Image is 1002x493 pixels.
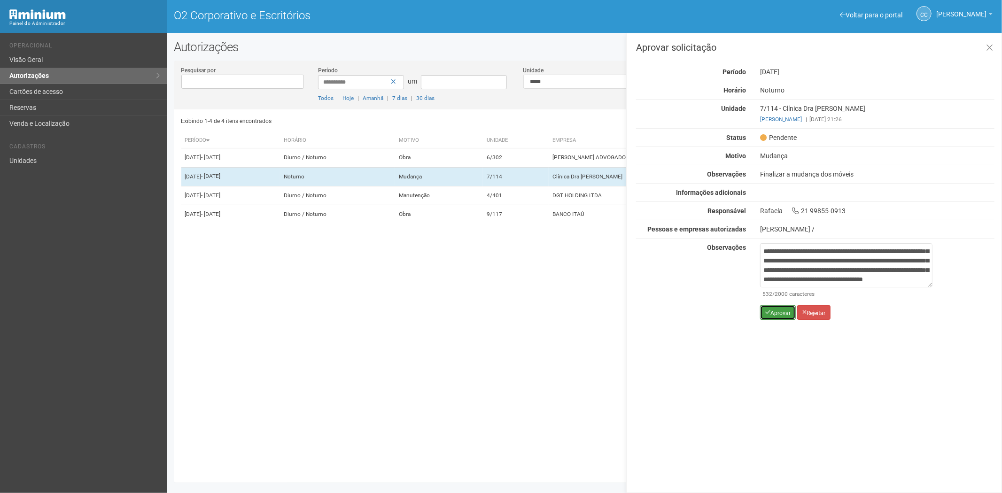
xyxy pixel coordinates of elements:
font: | [387,95,388,101]
font: 532 [762,291,772,297]
font: [DATE] [185,154,202,161]
font: Obra [399,211,411,217]
button: Rejeitar [797,305,831,320]
font: Empresa [552,137,576,143]
font: - [DATE] [202,154,221,161]
font: Rafaela [760,207,783,215]
span: Camila Catarina Lima [936,1,986,18]
font: Horário [284,137,306,143]
font: Motivo [725,152,746,160]
font: Diurno / Noturno [284,192,326,199]
font: Informações adicionais [676,189,746,196]
font: Unidade [523,67,544,74]
font: Observações [707,170,746,178]
font: Observações [707,244,746,251]
font: Voltar para o portal [846,11,902,19]
a: [PERSON_NAME] [760,116,802,123]
font: Unidade [721,105,746,112]
font: 6/302 [487,154,502,161]
font: Manutenção [399,192,430,199]
font: Diurno / Noturno [284,154,326,161]
a: Fechar [980,38,999,58]
font: [DATE] 21:26 [809,116,842,123]
font: | [411,95,412,101]
font: | [357,95,359,101]
font: O2 Corporativo e Escritórios [174,9,311,22]
font: 21 99855-0913 [801,207,846,215]
font: Período [185,137,207,143]
font: Venda e Localização [9,120,70,127]
font: Responsável [707,207,746,215]
font: Horário [723,86,746,94]
font: Mudança [760,152,788,160]
font: [DATE] [185,211,202,217]
font: Rejeitar [807,309,825,316]
font: Motivo [399,137,419,143]
font: Painel do Administrador [9,21,65,26]
font: CC [921,12,928,18]
font: Visão Geral [9,56,43,63]
font: Clínica Dra [PERSON_NAME] [552,173,622,180]
font: Noturno [284,173,304,180]
font: Cartões de acesso [9,88,63,95]
img: Mínimo [9,9,66,19]
font: [DATE] [760,68,779,76]
font: [DATE] [185,192,202,199]
font: | [806,116,807,123]
font: Mudança [399,173,422,180]
font: Pessoas e empresas autorizadas [647,225,746,233]
a: Todos [318,95,334,101]
a: [PERSON_NAME] [936,12,993,19]
font: Período [318,67,338,74]
font: um [408,77,417,85]
font: Obra [399,154,411,161]
font: Noturno [760,86,785,94]
font: 7/114 - Clínica Dra [PERSON_NAME] [760,105,865,112]
font: - [DATE] [202,211,221,217]
font: Exibindo 1-4 de 4 itens encontrados [181,118,272,124]
font: Aprovar solicitação [636,42,716,53]
font: BANCO ITAÚ [552,211,584,217]
font: [PERSON_NAME] ADVOGADOS [552,154,629,161]
font: Operacional [9,42,52,49]
font: | [337,95,339,101]
font: Cadastros [9,143,46,150]
font: Aprovar [770,309,791,316]
a: 30 dias [416,95,435,101]
a: Amanhã [363,95,383,101]
a: Voltar para o portal [840,11,902,19]
font: Período [722,68,746,76]
font: 7/114 [487,173,502,180]
font: [PERSON_NAME] / [760,225,815,233]
font: Reservas [9,104,36,111]
a: Hoje [342,95,354,101]
font: /2000 caracteres [772,291,815,297]
a: CC [917,6,932,21]
font: Pendente [769,134,797,141]
font: [DATE] [185,173,202,180]
font: Autorizações [174,40,239,54]
font: [PERSON_NAME] [936,10,986,18]
font: Unidades [9,157,37,164]
font: Diurno / Noturno [284,211,326,217]
button: Aprovar [760,305,796,320]
a: 7 dias [392,95,407,101]
font: Finalizar a mudança dos móveis [760,170,854,178]
font: Unidade [487,137,508,143]
font: Pesquisar por [181,67,216,74]
font: - [DATE] [202,173,221,179]
font: DGT HOLDING LTDA [552,192,602,199]
font: 9/117 [487,211,502,217]
font: Autorizações [9,72,49,79]
font: - [DATE] [202,192,221,199]
font: Status [726,134,746,141]
font: 4/401 [487,192,502,199]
